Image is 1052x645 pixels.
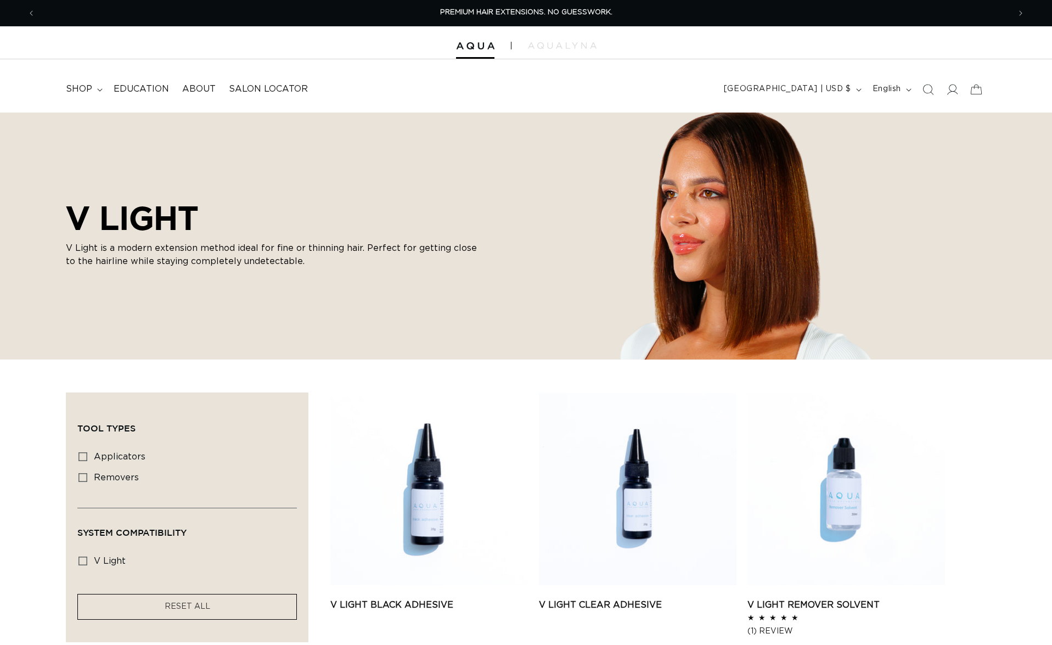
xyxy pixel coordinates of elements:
span: applicators [94,452,145,461]
button: English [866,79,916,100]
span: RESET ALL [165,603,210,610]
span: PREMIUM HAIR EXTENSIONS. NO GUESSWORK. [440,9,612,16]
button: Previous announcement [19,3,43,24]
button: Next announcement [1009,3,1033,24]
img: Aqua Hair Extensions [456,42,494,50]
a: About [176,77,222,102]
a: Salon Locator [222,77,314,102]
span: removers [94,473,139,482]
a: V Light Remover Solvent [747,598,945,612]
a: V Light Black Adhesive [330,598,528,612]
p: V Light is a modern extension method ideal for fine or thinning hair. Perfect for getting close t... [66,242,483,268]
summary: Search [916,77,940,102]
span: System Compatibility [77,528,187,537]
button: [GEOGRAPHIC_DATA] | USD $ [717,79,866,100]
a: RESET ALL [165,600,210,614]
span: v light [94,557,126,565]
span: About [182,83,216,95]
span: Education [114,83,169,95]
span: English [873,83,901,95]
summary: shop [59,77,107,102]
img: aqualyna.com [528,42,597,49]
summary: Tool Types (0 selected) [77,404,297,444]
a: V Light Clear Adhesive [539,598,736,612]
span: shop [66,83,92,95]
span: Salon Locator [229,83,308,95]
h2: V LIGHT [66,199,483,237]
span: Tool Types [77,423,136,433]
span: [GEOGRAPHIC_DATA] | USD $ [724,83,851,95]
summary: System Compatibility (0 selected) [77,508,297,548]
a: Education [107,77,176,102]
